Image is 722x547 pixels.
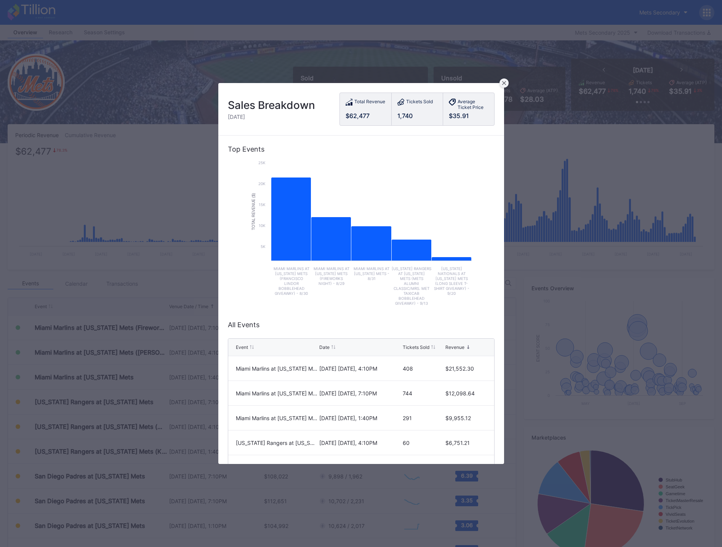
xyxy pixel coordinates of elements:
[313,266,349,286] text: Miami Marlins at [US_STATE] Mets (Fireworks Night) - 8/29
[354,99,385,107] div: Total Revenue
[445,365,486,372] div: $21,552.30
[259,202,266,207] text: 15k
[403,415,443,421] div: 291
[445,415,486,421] div: $9,955.12
[449,112,488,120] div: $35.91
[406,99,433,107] div: Tickets Sold
[258,181,266,186] text: 20k
[434,266,469,296] text: [US_STATE] Nationals at [US_STATE] Mets (Long Sleeve T- Shirt Giveaway) - 9/20
[236,390,317,397] div: Miami Marlins at [US_STATE] Mets (Fireworks Night)
[445,344,464,350] div: Revenue
[319,344,330,350] div: Date
[319,415,401,421] div: [DATE] [DATE], 1:40PM
[236,415,317,421] div: Miami Marlins at [US_STATE] Mets
[403,390,443,397] div: 744
[228,99,315,112] div: Sales Breakdown
[403,440,443,446] div: 60
[258,160,266,165] text: 25k
[259,223,266,228] text: 10k
[445,440,486,446] div: $6,751.21
[354,266,389,281] text: Miami Marlins at [US_STATE] Mets - 8/31
[346,112,386,120] div: $62,477
[247,159,475,311] svg: Chart title
[397,112,437,120] div: 1,740
[273,266,309,296] text: Miami Marlins at [US_STATE] Mets (Francisco Lindor Bobblehead Giveaway) - 8/30
[458,99,488,110] div: Average Ticket Price
[236,365,317,372] div: Miami Marlins at [US_STATE] Mets ([PERSON_NAME] Giveaway)
[392,266,431,305] text: [US_STATE] Rangers at [US_STATE] Mets (Mets Alumni Classic/Mrs. Met Taxicab Bobblehead Giveaway) ...
[403,344,429,350] div: Tickets Sold
[319,390,401,397] div: [DATE] [DATE], 7:10PM
[319,440,401,446] div: [DATE] [DATE], 4:10PM
[261,244,266,249] text: 5k
[228,114,315,120] div: [DATE]
[251,193,256,230] text: Total Revenue ($)
[228,321,495,329] div: All Events
[236,344,248,350] div: Event
[445,390,486,397] div: $12,098.64
[228,145,495,153] div: Top Events
[319,365,401,372] div: [DATE] [DATE], 4:10PM
[236,440,317,446] div: [US_STATE] Rangers at [US_STATE] Mets (Mets Alumni Classic/Mrs. Met Taxicab [GEOGRAPHIC_DATA] Giv...
[403,365,443,372] div: 408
